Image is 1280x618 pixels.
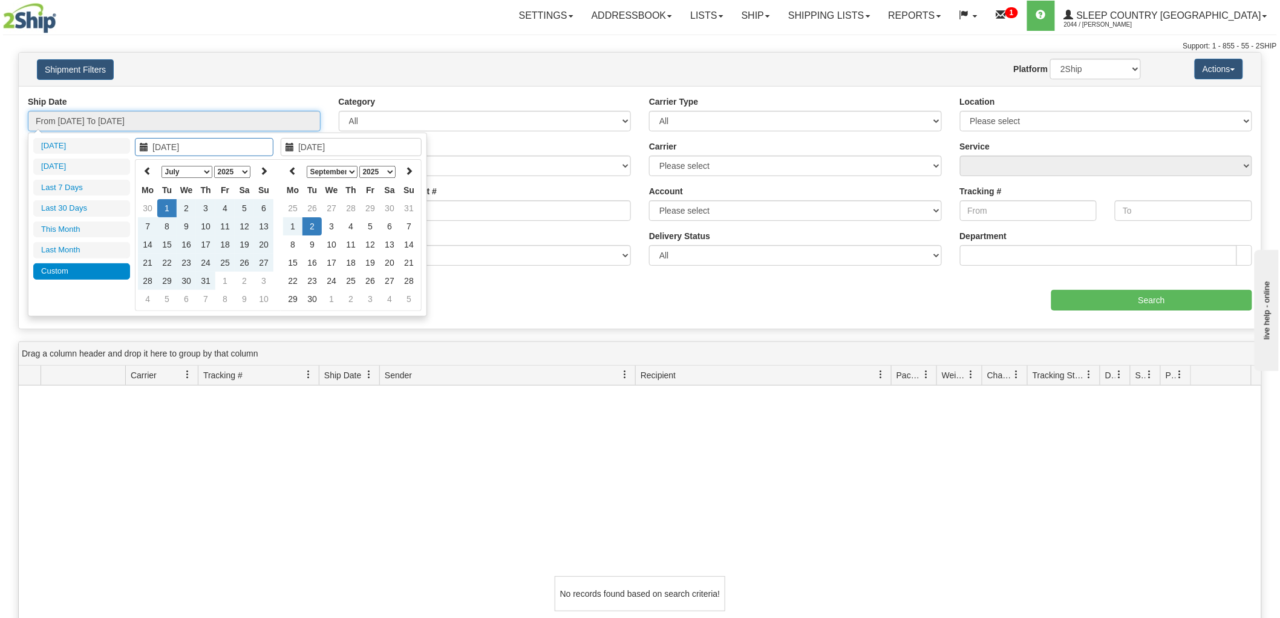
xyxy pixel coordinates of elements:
td: 29 [361,199,380,217]
td: 22 [157,254,177,272]
li: This Month [33,222,130,238]
td: 26 [302,199,322,217]
td: 30 [302,290,322,308]
a: Tracking Status filter column settings [1079,364,1100,385]
a: Settings [510,1,583,31]
td: 29 [157,272,177,290]
iframe: chat widget [1252,247,1279,370]
td: 19 [235,235,254,254]
td: 8 [157,217,177,235]
td: 6 [177,290,196,308]
td: 10 [196,217,215,235]
label: Tracking # [960,185,1002,197]
td: 30 [380,199,399,217]
td: 6 [254,199,273,217]
th: Fr [215,181,235,199]
td: 10 [322,235,341,254]
input: To [1115,200,1252,221]
label: Platform [1014,63,1048,75]
label: Category [339,96,376,108]
a: Weight filter column settings [961,364,982,385]
td: 13 [254,217,273,235]
td: 1 [157,199,177,217]
li: Last Month [33,242,130,258]
td: 27 [380,272,399,290]
a: Packages filter column settings [916,364,936,385]
td: 4 [380,290,399,308]
td: 19 [361,254,380,272]
td: 9 [177,217,196,235]
td: 25 [215,254,235,272]
td: 21 [138,254,157,272]
span: Pickup Status [1166,369,1176,381]
td: 20 [380,254,399,272]
td: 21 [399,254,419,272]
td: 26 [235,254,254,272]
td: 3 [254,272,273,290]
a: Tracking # filter column settings [298,364,319,385]
a: Pickup Status filter column settings [1170,364,1190,385]
li: [DATE] [33,159,130,175]
label: Department [960,230,1007,242]
td: 2 [341,290,361,308]
label: Account [649,185,683,197]
td: 14 [138,235,157,254]
a: Reports [880,1,950,31]
a: Lists [681,1,732,31]
th: Mo [138,181,157,199]
a: 1 [987,1,1027,31]
sup: 1 [1005,7,1018,18]
button: Shipment Filters [37,59,114,80]
span: Sleep Country [GEOGRAPHIC_DATA] [1074,10,1261,21]
span: Carrier [131,369,157,381]
td: 8 [215,290,235,308]
td: 7 [138,217,157,235]
span: Tracking Status [1033,369,1085,381]
td: 26 [361,272,380,290]
label: Carrier [649,140,677,153]
td: 2 [177,199,196,217]
td: 31 [399,199,419,217]
td: 23 [302,272,322,290]
td: 4 [138,290,157,308]
td: 4 [341,217,361,235]
td: 27 [254,254,273,272]
span: Recipient [641,369,676,381]
th: Th [341,181,361,199]
input: From [960,200,1097,221]
td: 6 [380,217,399,235]
a: Carrier filter column settings [177,364,198,385]
a: Delivery Status filter column settings [1109,364,1130,385]
button: Actions [1195,59,1243,79]
th: Mo [283,181,302,199]
a: Ship [733,1,779,31]
a: Sleep Country [GEOGRAPHIC_DATA] 2044 / [PERSON_NAME] [1055,1,1276,31]
td: 28 [341,199,361,217]
a: Ship Date filter column settings [359,364,379,385]
td: 18 [341,254,361,272]
img: logo2044.jpg [3,3,56,33]
td: 11 [215,217,235,235]
th: Tu [302,181,322,199]
span: Weight [942,369,967,381]
td: 30 [177,272,196,290]
td: 15 [283,254,302,272]
td: 16 [302,254,322,272]
td: 17 [322,254,341,272]
td: 4 [215,199,235,217]
td: 25 [283,199,302,217]
label: Location [960,96,995,108]
span: Shipment Issues [1135,369,1146,381]
td: 12 [235,217,254,235]
th: Sa [380,181,399,199]
div: No records found based on search criteria! [555,576,725,611]
td: 23 [177,254,196,272]
span: Sender [385,369,412,381]
td: 1 [215,272,235,290]
td: 22 [283,272,302,290]
td: 17 [196,235,215,254]
td: 3 [361,290,380,308]
span: Tracking # [203,369,243,381]
li: [DATE] [33,138,130,154]
td: 11 [341,235,361,254]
